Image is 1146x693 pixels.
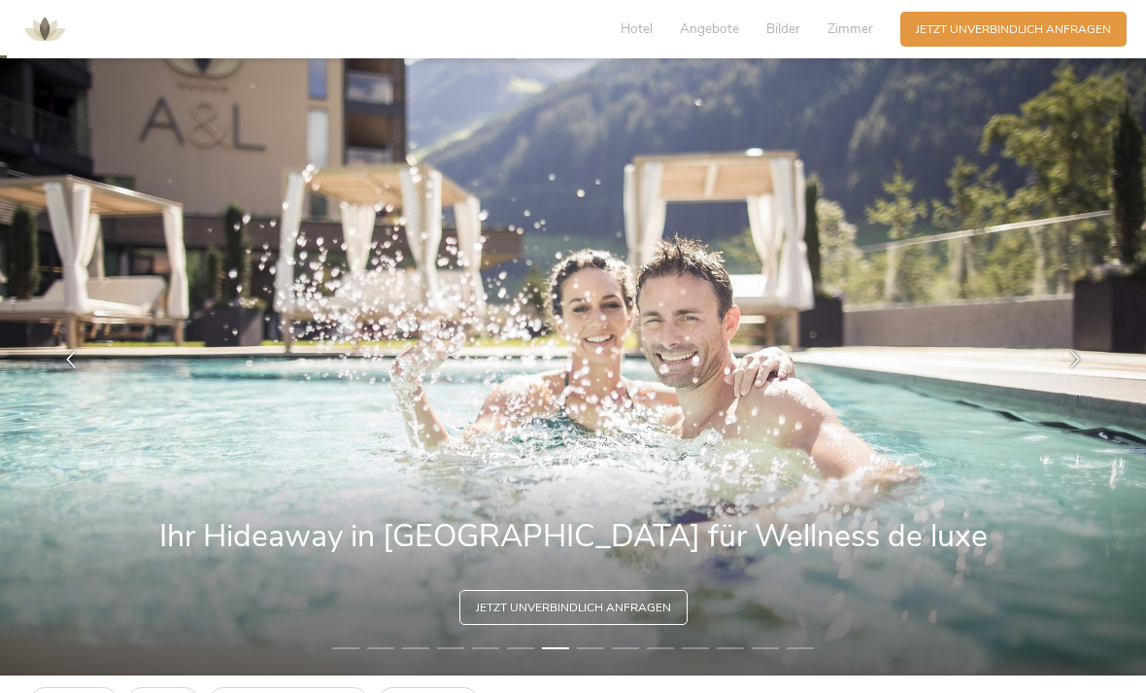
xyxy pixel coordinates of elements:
[916,21,1111,38] span: Jetzt unverbindlich anfragen
[476,600,671,616] span: Jetzt unverbindlich anfragen
[16,23,74,34] a: AMONTI & LUNARIS Wellnessresort
[621,19,653,38] span: Hotel
[766,19,800,38] span: Bilder
[680,19,739,38] span: Angebote
[827,19,873,38] span: Zimmer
